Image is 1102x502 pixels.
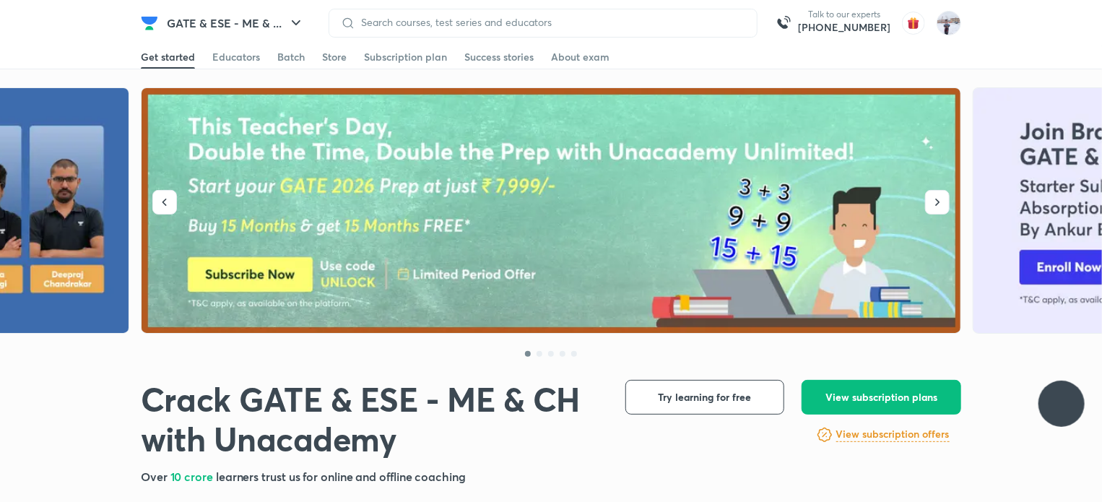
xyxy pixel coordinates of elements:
[625,380,784,415] button: Try learning for free
[355,17,745,28] input: Search courses, test series and educators
[364,46,447,69] a: Subscription plan
[798,20,890,35] a: [PHONE_NUMBER]
[1053,395,1070,412] img: ttu
[836,427,950,442] h6: View subscription offers
[825,390,937,404] span: View subscription plans
[141,46,195,69] a: Get started
[464,46,534,69] a: Success stories
[141,469,170,484] span: Over
[141,50,195,64] div: Get started
[551,46,609,69] a: About exam
[322,50,347,64] div: Store
[277,46,305,69] a: Batch
[802,380,961,415] button: View subscription plans
[212,46,260,69] a: Educators
[216,469,466,484] span: learners trust us for online and offline coaching
[170,469,216,484] span: 10 crore
[158,9,313,38] button: GATE & ESE - ME & ...
[141,14,158,32] img: Company Logo
[277,50,305,64] div: Batch
[798,9,890,20] p: Talk to our experts
[836,426,950,443] a: View subscription offers
[937,11,961,35] img: Nikhil
[322,46,347,69] a: Store
[212,50,260,64] div: Educators
[902,12,925,35] img: avatar
[659,390,752,404] span: Try learning for free
[769,9,798,38] img: call-us
[141,380,602,459] h1: Crack GATE & ESE - ME & CH with Unacademy
[551,50,609,64] div: About exam
[364,50,447,64] div: Subscription plan
[464,50,534,64] div: Success stories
